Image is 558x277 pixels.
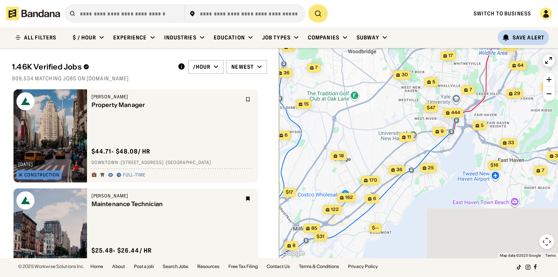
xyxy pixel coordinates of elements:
div: Newest [231,63,254,70]
span: 25 [428,165,434,171]
span: 17 [448,53,453,59]
span: 15 [304,101,309,107]
span: 29 [514,90,520,97]
div: [PERSON_NAME] [91,94,241,100]
span: 162 [345,194,353,201]
a: Privacy Policy [348,264,378,269]
div: [PERSON_NAME] [91,193,241,199]
div: $ / hour [73,34,96,41]
img: Bozzuto logo [16,92,34,110]
div: Job Types [262,34,291,41]
div: [DATE] [18,162,33,167]
a: Terms (opens in new tab) [545,253,556,257]
span: 6 [373,196,376,202]
div: © 2025 Workwise Solutions Inc. [18,264,84,269]
div: grid [12,86,267,259]
div: 1.46K Verified Jobs [12,62,172,71]
div: Construction [24,173,60,177]
div: Subway [357,34,379,41]
div: ALL FILTERS [24,35,56,40]
span: 64 [517,62,523,69]
a: Post a job [134,264,154,269]
span: 18 [339,153,344,159]
span: 444 [451,110,460,116]
span: 5 [432,79,435,85]
span: Map data ©2025 Google [500,253,541,257]
span: 36 [283,70,289,76]
a: Home [90,264,103,269]
div: Industries [164,34,196,41]
div: /hour [193,63,211,70]
a: Terms & Conditions [299,264,339,269]
a: Search Jobs [163,264,188,269]
a: About [112,264,125,269]
span: $47 [427,105,435,110]
div: Full-time [123,172,146,178]
span: 122 [331,206,339,213]
a: Resources [197,264,219,269]
span: 8 [292,242,295,249]
span: 170 [369,177,377,184]
div: Property Manager [91,101,241,108]
div: $ 44.71 - $48.08 / hr [91,148,151,155]
div: $ 25.48 - $26.44 / hr [91,247,152,254]
img: Google [281,248,306,258]
span: 9 [441,128,444,135]
span: 36 [396,167,402,173]
a: Contact Us [267,264,290,269]
span: 6 [285,132,288,138]
span: 11 [407,134,411,140]
span: 7 [315,65,318,71]
a: Open this area in Google Maps (opens a new window) [281,248,306,258]
span: 30 [402,72,408,78]
div: Education [214,34,245,41]
span: $16 [490,162,498,168]
button: Map camera controls [539,234,554,249]
div: Downtown · [STREET_ADDRESS] · [GEOGRAPHIC_DATA] [91,160,253,166]
img: Bandana logotype [6,7,60,20]
span: $-- [372,225,379,230]
div: Experience [113,34,147,41]
span: $17 [286,189,293,195]
div: Save Alert [513,34,544,41]
span: $31 [316,233,324,239]
div: Maintenance Technician [91,200,241,208]
span: 7 [469,87,472,93]
div: 909,534 matching jobs on [DOMAIN_NAME] [12,75,267,82]
div: Companies [308,34,339,41]
span: 5 [481,122,484,129]
span: 7 [542,167,544,174]
img: Bozzuto logo [16,191,34,209]
a: Free Tax Filing [228,264,258,269]
span: Switch to Business [474,10,531,17]
span: 85 [311,225,317,232]
span: 33 [508,140,514,146]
